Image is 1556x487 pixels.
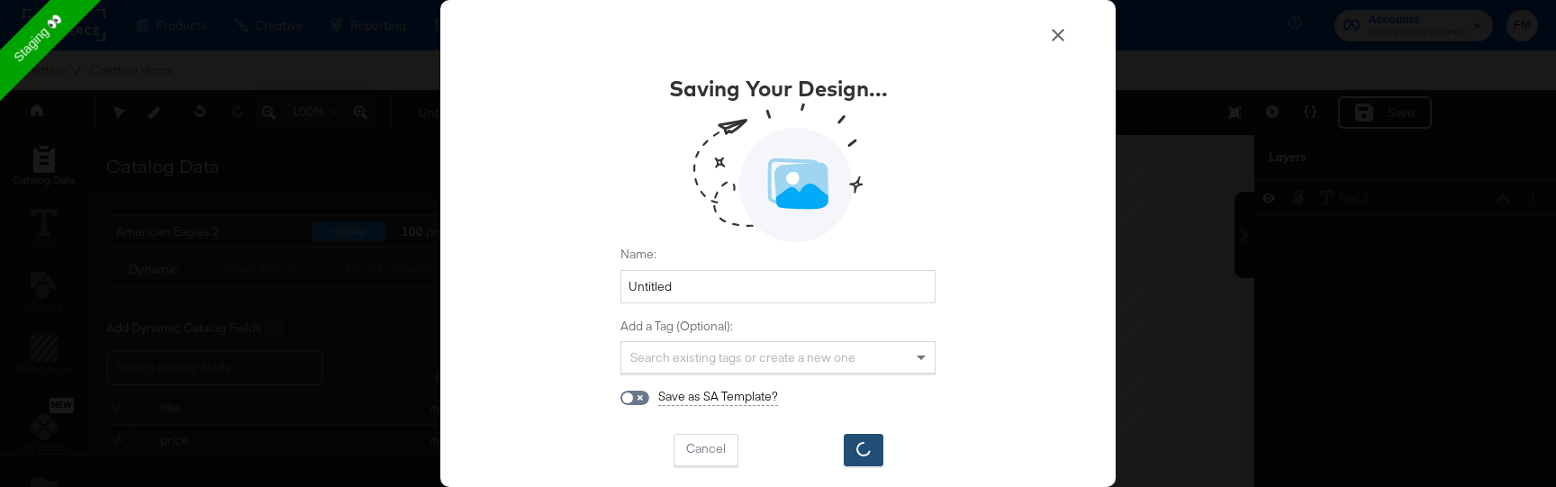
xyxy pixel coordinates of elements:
label: Name: [620,246,936,263]
label: Add a Tag (Optional): [620,318,936,335]
div: Save as SA Template? [658,388,778,406]
div: Saving Your Design... [669,73,888,104]
div: Search existing tags or create a new one [621,342,935,373]
button: Cancel [674,434,738,466]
